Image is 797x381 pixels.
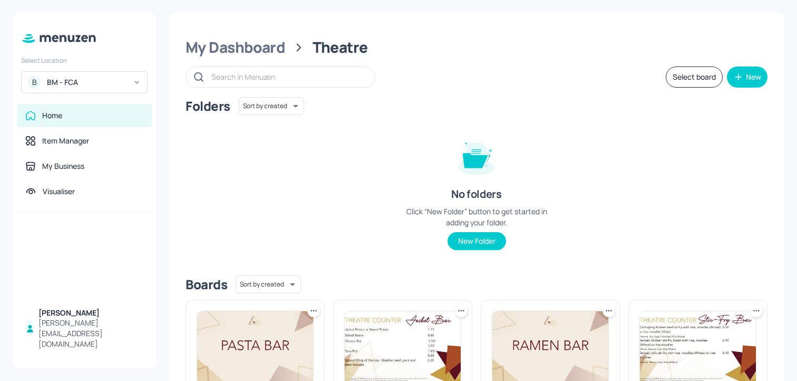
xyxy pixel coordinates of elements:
[451,187,501,202] div: No folders
[448,232,506,250] button: New Folder
[186,38,285,57] div: My Dashboard
[21,56,148,65] div: Select Location
[38,318,143,349] div: [PERSON_NAME][EMAIL_ADDRESS][DOMAIN_NAME]
[42,136,89,146] div: Item Manager
[211,69,364,84] input: Search in Menuzen
[239,96,304,117] div: Sort by created
[666,66,723,88] button: Select board
[236,274,301,295] div: Sort by created
[450,130,503,183] img: folder-empty
[186,98,230,115] div: Folders
[42,110,62,121] div: Home
[42,161,84,172] div: My Business
[746,73,761,81] div: New
[28,76,41,89] div: B
[43,186,75,197] div: Visualiser
[38,308,143,318] div: [PERSON_NAME]
[47,77,127,88] div: BM - FCA
[186,276,227,293] div: Boards
[313,38,368,57] div: Theatre
[397,206,556,228] div: Click “New Folder” button to get started in adding your folder.
[727,66,767,88] button: New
